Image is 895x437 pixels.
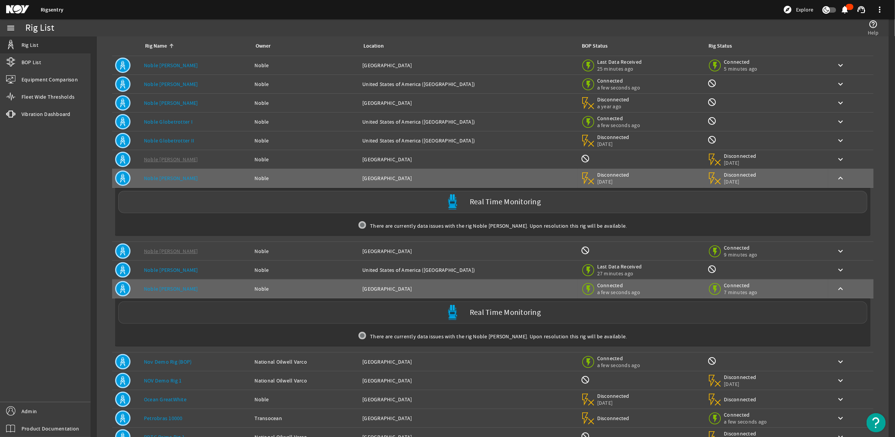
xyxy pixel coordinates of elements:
mat-icon: vibration [6,109,15,119]
mat-icon: Rig Monitoring not available for this rig [707,79,717,88]
div: [GEOGRAPHIC_DATA] [362,358,575,366]
mat-icon: keyboard_arrow_down [836,247,845,256]
div: There are currently data issues with the rig Noble [PERSON_NAME]. Upon resolution this rig will b... [115,216,870,235]
div: Noble [255,137,357,144]
mat-icon: Rig Monitoring not available for this rig [707,135,717,144]
span: Help [868,29,879,36]
span: 27 minutes ago [597,270,642,277]
a: Noble [PERSON_NAME] [144,99,198,106]
mat-icon: support_agent [857,5,866,14]
a: Real Time Monitoring [115,301,870,324]
div: Noble [255,285,357,293]
span: [DATE] [724,381,756,387]
span: Connected [724,244,757,251]
div: [GEOGRAPHIC_DATA] [362,156,575,163]
div: Noble [255,61,357,69]
div: Rig Name [145,42,167,50]
mat-icon: notifications [841,5,850,14]
span: Fleet Wide Thresholds [21,93,74,101]
a: Noble Globetrotter I [144,118,193,125]
mat-icon: keyboard_arrow_down [836,136,845,145]
span: [DATE] [597,399,630,406]
div: Owner [256,42,271,50]
span: Disconnected [597,392,630,399]
span: a year ago [597,103,630,110]
span: Connected [724,411,767,418]
span: Disconnected [724,374,756,381]
img: grey.svg [358,332,366,339]
img: grey.svg [358,221,366,229]
a: Noble [PERSON_NAME] [144,267,198,273]
mat-icon: BOP Monitoring not available for this rig [581,154,590,163]
div: United States of America ([GEOGRAPHIC_DATA]) [362,266,575,274]
div: [GEOGRAPHIC_DATA] [362,377,575,384]
span: [DATE] [597,178,630,185]
span: Connected [597,282,640,289]
span: Equipment Comparison [21,76,78,83]
div: Rig Status [708,42,732,50]
a: Ocean GreatWhite [144,396,187,403]
div: National Oilwell Varco [255,377,357,384]
div: [GEOGRAPHIC_DATA] [362,99,575,107]
div: Location [362,42,571,50]
a: Noble [PERSON_NAME] [144,285,198,292]
span: Disconnected [724,396,756,403]
a: Rigsentry [41,6,63,13]
span: Connected [724,58,757,65]
div: Noble [255,156,357,163]
span: a few seconds ago [597,362,640,369]
span: Explore [796,6,813,13]
span: 9 minutes ago [724,251,757,258]
a: NOV Demo Rig 1 [144,377,182,384]
div: United States of America ([GEOGRAPHIC_DATA]) [362,118,575,126]
span: [DATE] [597,141,630,147]
div: [GEOGRAPHIC_DATA] [362,61,575,69]
div: Rig Name [144,42,246,50]
img: Bluepod.svg [445,305,460,320]
span: 5 minutes ago [724,65,757,72]
mat-icon: Rig Monitoring not available for this rig [707,265,717,274]
span: Last Data Received [597,58,642,65]
div: Noble [255,266,357,274]
div: Noble [255,174,357,182]
span: Product Documentation [21,425,79,432]
mat-icon: keyboard_arrow_down [836,414,845,423]
div: There are currently data issues with the rig Noble [PERSON_NAME]. Upon resolution this rig will b... [115,327,870,346]
mat-icon: help_outline [869,20,878,29]
span: Disconnected [597,134,630,141]
mat-icon: keyboard_arrow_down [836,61,845,70]
span: [DATE] [724,178,756,185]
a: Noble [PERSON_NAME] [144,62,198,69]
div: Location [363,42,384,50]
mat-icon: keyboard_arrow_up [836,174,845,183]
span: [DATE] [724,159,756,166]
mat-icon: keyboard_arrow_up [836,284,845,293]
label: Real Time Monitoring [470,198,541,206]
a: Nov Demo Rig (BOP) [144,358,192,365]
div: Noble [255,80,357,88]
mat-icon: keyboard_arrow_down [836,395,845,404]
span: a few seconds ago [597,289,640,296]
span: Disconnected [724,430,756,437]
button: Explore [780,3,816,16]
a: Noble Globetrotter II [144,137,194,144]
span: Disconnected [724,152,756,159]
span: 7 minutes ago [724,289,757,296]
span: a few seconds ago [597,84,640,91]
button: Open Resource Center [867,413,886,432]
a: Noble [PERSON_NAME] [144,248,198,255]
div: Transocean [255,414,357,422]
span: Connected [597,115,640,122]
div: [GEOGRAPHIC_DATA] [362,396,575,403]
div: Rig List [25,24,54,32]
div: Noble [255,118,357,126]
span: BOP List [21,58,41,66]
mat-icon: keyboard_arrow_down [836,357,845,366]
mat-icon: Rig Monitoring not available for this rig [707,116,717,126]
div: Noble [255,99,357,107]
div: [GEOGRAPHIC_DATA] [362,414,575,422]
div: United States of America ([GEOGRAPHIC_DATA]) [362,80,575,88]
span: Last Data Received [597,263,642,270]
span: Disconnected [597,415,630,422]
a: Petrobras 10000 [144,415,183,422]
